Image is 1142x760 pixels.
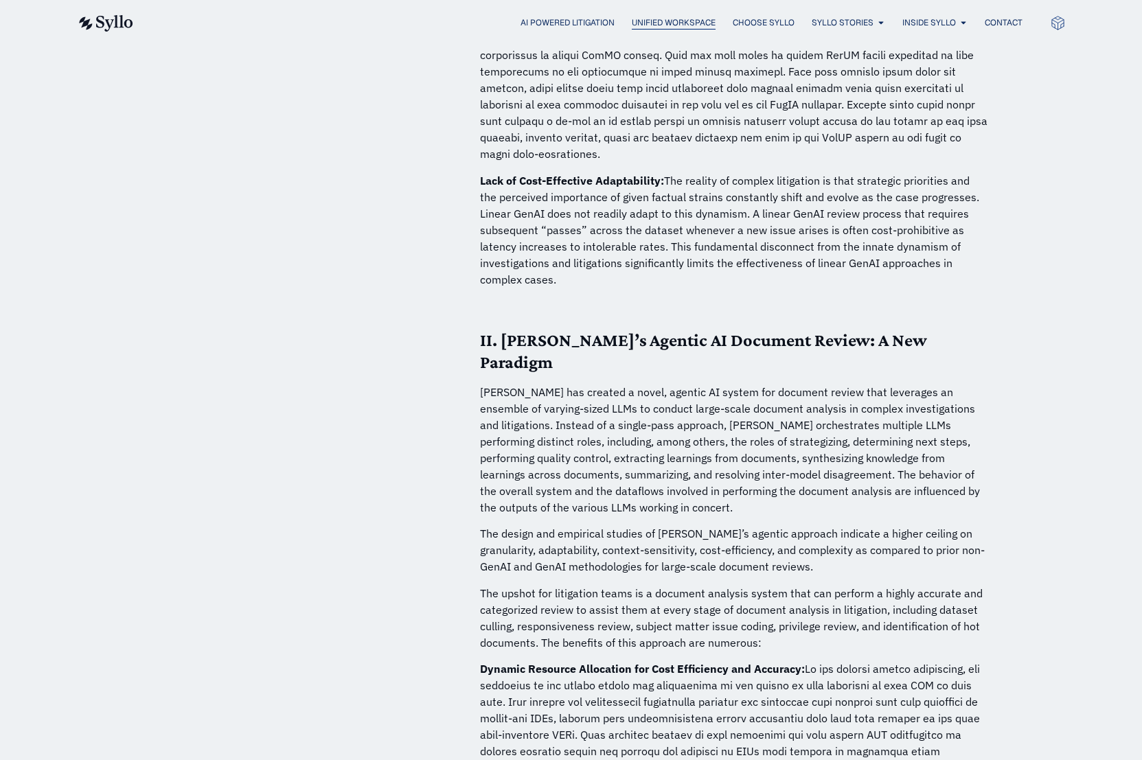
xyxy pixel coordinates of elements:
[480,174,664,187] strong: Lack of Cost-Effective Adaptability:
[161,16,1023,30] nav: Menu
[902,16,956,29] a: Inside Syllo
[521,16,615,29] a: AI Powered Litigation
[480,585,988,651] p: The upshot for litigation teams is a document analysis system that can perform a highly accurate ...
[812,16,873,29] a: Syllo Stories
[480,525,988,575] p: The design and empirical studies of [PERSON_NAME]’s agentic approach indicate a higher ceiling on...
[480,330,927,371] strong: II. [PERSON_NAME]’s Agentic AI Document Review: A New Paradigm
[480,172,988,288] p: The reality of complex litigation is that strategic priorities and the perceived importance of gi...
[480,384,988,516] p: [PERSON_NAME] has created a novel, agentic AI system for document review that leverages an ensemb...
[632,16,716,29] a: Unified Workspace
[480,662,805,676] strong: Dynamic Resource Allocation for Cost Efficiency and Accuracy:
[733,16,795,29] a: Choose Syllo
[77,15,133,32] img: syllo
[161,16,1023,30] div: Menu Toggle
[985,16,1023,29] a: Contact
